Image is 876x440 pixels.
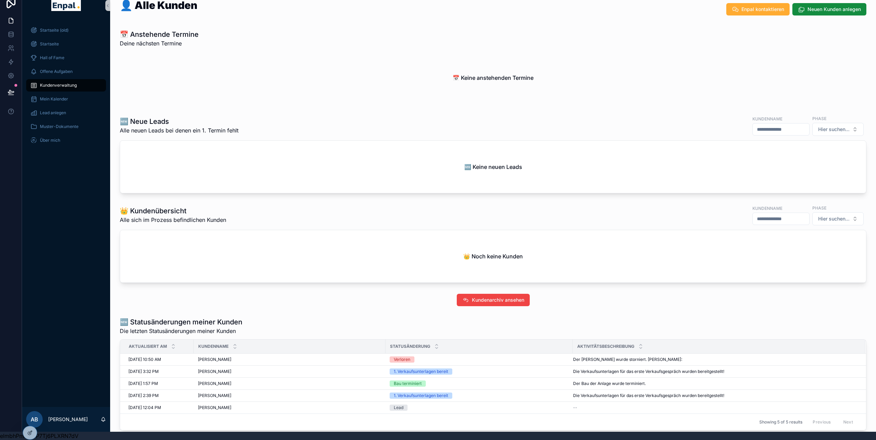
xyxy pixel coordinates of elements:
span: Kundenname [198,344,229,349]
span: Die Verkaufsunterlagen für das erste Verkaufsgespräch wurden bereitgestellt! [573,369,724,374]
a: Mein Kalender [26,93,106,105]
label: Kundenname [752,116,782,122]
a: Startseite (old) [26,24,106,36]
span: Aktualisiert am [129,344,167,349]
button: Enpal kontaktieren [726,3,790,15]
div: 1. Verkaufsunterlagen bereit [394,368,448,375]
h2: 🆕 Keine neuen Leads [464,163,522,171]
label: Kundenname [752,205,782,211]
h1: 📅 Anstehende Termine [120,30,199,39]
span: Der [PERSON_NAME] wurde storniert. [PERSON_NAME]: [573,357,682,362]
span: Hier suchen... [818,215,849,222]
span: [PERSON_NAME] [198,357,231,362]
div: Verloren [394,356,410,363]
div: 1. Verkaufsunterlagen bereit [394,393,448,399]
span: [DATE] 1:57 PM [128,381,158,386]
h1: 👑 Kundenübersicht [120,206,226,216]
span: [PERSON_NAME] [198,381,231,386]
a: Muster-Dokumente [26,120,106,133]
a: Lead anlegen [26,107,106,119]
span: Kundenarchiv ansehen [472,297,524,303]
span: Kundenverwaltung [40,83,77,88]
span: Deine nächsten Termine [120,39,199,47]
a: Hall of Fame [26,52,106,64]
label: Phase [812,115,826,121]
span: Alle neuen Leads bei denen ein 1. Termin fehlt [120,126,239,135]
span: [PERSON_NAME] [198,369,231,374]
span: [PERSON_NAME] [198,393,231,398]
span: [DATE] 3:32 PM [128,369,159,374]
span: Startseite [40,41,59,47]
h1: 🆕 Neue Leads [120,117,239,126]
a: Offene Aufgaben [26,65,106,78]
span: Über mich [40,138,60,143]
a: Kundenverwaltung [26,79,106,92]
span: Neuen Kunden anlegen [808,6,861,13]
div: scrollable content [22,19,110,155]
span: [DATE] 10:50 AM [128,357,161,362]
span: Die letzten Statusänderungen meiner Kunden [120,327,242,335]
label: Phase [812,205,826,211]
span: [DATE] 12:04 PM [128,405,161,410]
span: [PERSON_NAME] [198,405,231,410]
span: AB [31,415,38,423]
p: [PERSON_NAME] [48,416,88,423]
span: Startseite (old) [40,28,68,33]
span: Alle sich im Prozess befindlichen Kunden [120,216,226,224]
h2: 👑 Noch keine Kunden [463,252,523,260]
span: Mein Kalender [40,96,68,102]
div: Bau terminiert [394,380,422,387]
span: Offene Aufgaben [40,69,73,74]
span: Hall of Fame [40,55,64,61]
a: Über mich [26,134,106,147]
h1: 🆕 Statusänderungen meiner Kunden [120,317,242,327]
span: Statusänderung [390,344,430,349]
span: Aktivitätsbeschreibung [577,344,634,349]
span: Der Bau der Anlage wurde terminiert. [573,381,646,386]
span: Die Verkaufsunterlagen für das erste Verkaufsgespräch wurden bereitgestellt! [573,393,724,398]
button: Select Button [812,123,864,136]
span: Enpal kontaktieren [741,6,784,13]
h2: 📅 Keine anstehenden Termine [453,74,534,82]
span: Muster-Dokumente [40,124,78,129]
span: Showing 5 of 5 results [759,419,802,425]
span: Hier suchen... [818,126,849,133]
span: [DATE] 2:39 PM [128,393,159,398]
div: Lead [394,405,403,411]
a: Startseite [26,38,106,50]
button: Neuen Kunden anlegen [792,3,866,15]
span: -- [573,405,577,410]
span: Lead anlegen [40,110,66,116]
button: Kundenarchiv ansehen [457,294,530,306]
button: Select Button [812,212,864,225]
